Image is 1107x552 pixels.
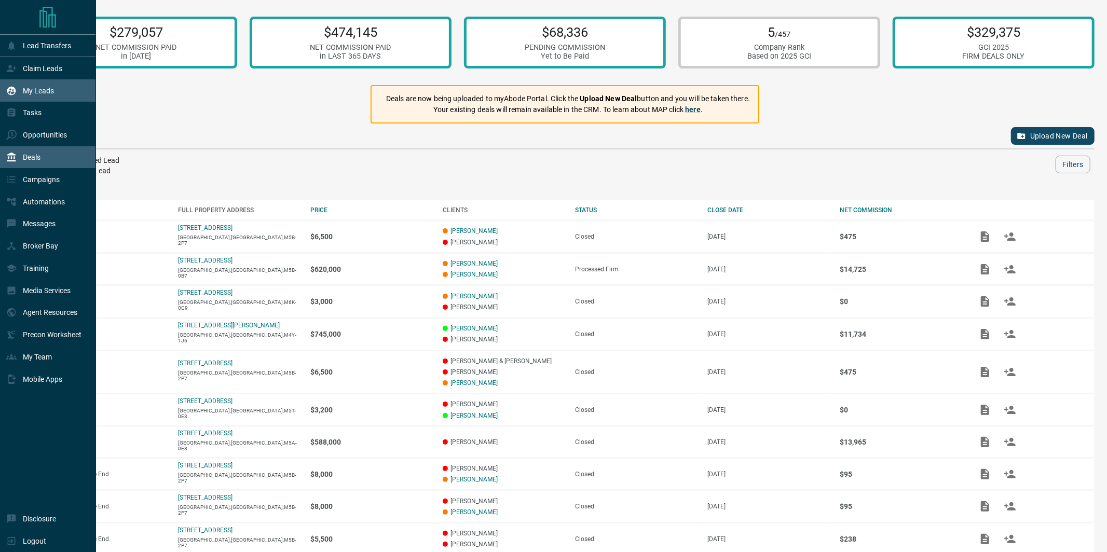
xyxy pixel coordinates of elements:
[840,232,962,241] p: $475
[997,406,1022,413] span: Match Clients
[747,24,811,40] p: 5
[310,206,432,214] div: PRICE
[708,503,830,510] p: [DATE]
[576,368,698,376] div: Closed
[973,297,997,305] span: Add / View Documents
[443,541,565,548] p: [PERSON_NAME]
[685,105,701,114] a: here
[973,470,997,477] span: Add / View Documents
[708,471,830,478] p: [DATE]
[178,224,233,231] p: [STREET_ADDRESS]
[46,535,168,543] p: Purchase - Double End
[840,297,962,306] p: $0
[443,357,565,365] p: [PERSON_NAME] & [PERSON_NAME]
[443,530,565,537] p: [PERSON_NAME]
[443,368,565,376] p: [PERSON_NAME]
[443,303,565,311] p: [PERSON_NAME]
[46,206,168,214] div: DEAL TYPE
[450,293,498,300] a: [PERSON_NAME]
[178,440,300,451] p: [GEOGRAPHIC_DATA],[GEOGRAPHIC_DATA],M5A-0E8
[576,233,698,240] div: Closed
[840,206,962,214] div: NET COMMISSION
[576,471,698,478] div: Closed
[178,360,233,367] a: [STREET_ADDRESS]
[450,508,498,516] a: [PERSON_NAME]
[310,265,432,273] p: $620,000
[310,535,432,543] p: $5,500
[310,43,391,52] div: NET COMMISSION PAID
[525,52,605,61] div: Yet to Be Paid
[708,330,830,338] p: [DATE]
[963,24,1025,40] p: $329,375
[178,332,300,343] p: [GEOGRAPHIC_DATA],[GEOGRAPHIC_DATA],M4Y-1J6
[178,234,300,246] p: [GEOGRAPHIC_DATA],[GEOGRAPHIC_DATA],M5B-2P7
[973,502,997,509] span: Add / View Documents
[310,406,432,414] p: $3,200
[840,502,962,510] p: $95
[973,368,997,375] span: Add / View Documents
[576,535,698,543] div: Closed
[525,24,605,40] p: $68,336
[46,503,168,510] p: Purchase - Double End
[840,406,962,414] p: $0
[997,438,1022,445] span: Match Clients
[46,330,168,338] p: Purchase - Co-Op
[46,406,168,413] p: Lease - Co-Op
[178,537,300,548] p: [GEOGRAPHIC_DATA],[GEOGRAPHIC_DATA],M5B-2P7
[997,502,1022,509] span: Match Clients
[178,322,280,329] a: [STREET_ADDRESS][PERSON_NAME]
[840,535,962,543] p: $238
[310,502,432,510] p: $8,000
[178,494,233,501] p: [STREET_ADDRESS]
[450,476,498,483] a: [PERSON_NAME]
[708,266,830,273] p: [DATE]
[450,379,498,387] a: [PERSON_NAME]
[708,233,830,240] p: [DATE]
[525,43,605,52] div: PENDING COMMISSION
[46,368,168,376] p: Purchase - Listing
[178,257,233,264] p: [STREET_ADDRESS]
[310,52,391,61] div: in LAST 365 DAYS
[310,438,432,446] p: $588,000
[973,438,997,445] span: Add / View Documents
[310,470,432,478] p: $8,000
[997,535,1022,542] span: Match Clients
[997,265,1022,272] span: Match Clients
[708,368,830,376] p: [DATE]
[178,289,233,296] a: [STREET_ADDRESS]
[1056,156,1090,173] button: Filters
[576,330,698,338] div: Closed
[840,470,962,478] p: $95
[443,239,565,246] p: [PERSON_NAME]
[178,370,300,381] p: [GEOGRAPHIC_DATA],[GEOGRAPHIC_DATA],M5B-2P7
[580,94,637,103] strong: Upload New Deal
[997,297,1022,305] span: Match Clients
[708,535,830,543] p: [DATE]
[443,206,565,214] div: CLIENTS
[178,206,300,214] div: FULL PROPERTY ADDRESS
[178,527,233,534] p: [STREET_ADDRESS]
[310,24,391,40] p: $474,145
[450,227,498,234] a: [PERSON_NAME]
[178,397,233,405] a: [STREET_ADDRESS]
[840,265,962,273] p: $14,725
[443,401,565,408] p: [PERSON_NAME]
[178,462,233,469] a: [STREET_ADDRESS]
[46,298,168,305] p: Lease - Listing
[443,336,565,343] p: [PERSON_NAME]
[443,465,565,472] p: [PERSON_NAME]
[708,206,830,214] div: CLOSE DATE
[450,271,498,278] a: [PERSON_NAME]
[840,330,962,338] p: $11,734
[46,233,168,240] p: Purchase - Listing
[46,471,168,478] p: Purchase - Double End
[46,266,168,273] p: Purchase - Co-Op
[178,408,300,419] p: [GEOGRAPHIC_DATA],[GEOGRAPHIC_DATA],M5T-0E3
[443,438,565,446] p: [PERSON_NAME]
[46,438,168,446] p: Purchase - Co-Op
[178,430,233,437] a: [STREET_ADDRESS]
[178,299,300,311] p: [GEOGRAPHIC_DATA],[GEOGRAPHIC_DATA],M6K-0C9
